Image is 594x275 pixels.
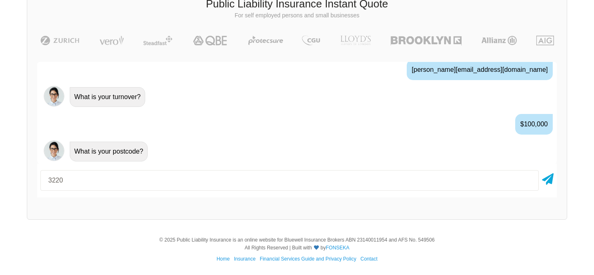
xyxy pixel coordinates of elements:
[326,245,349,251] a: FONSEKA
[70,142,148,161] div: What is your postcode?
[533,36,557,45] img: AIG | Public Liability Insurance
[299,36,323,45] img: CGU | Public Liability Insurance
[234,256,256,262] a: Insurance
[40,170,539,191] input: Your postcode
[407,59,553,80] div: [PERSON_NAME][EMAIL_ADDRESS][DOMAIN_NAME]
[70,87,145,107] div: What is your turnover?
[188,36,233,45] img: QBE | Public Liability Insurance
[336,36,375,45] img: LLOYD's | Public Liability Insurance
[44,86,64,107] img: Chatbot | PLI
[44,140,64,161] img: Chatbot | PLI
[33,12,561,20] p: For self employed persons and small businesses
[245,36,287,45] img: Protecsure | Public Liability Insurance
[217,256,230,262] a: Home
[361,256,377,262] a: Contact
[96,36,127,45] img: Vero | Public Liability Insurance
[515,114,553,135] div: $100,000
[37,36,83,45] img: Zurich | Public Liability Insurance
[387,36,464,45] img: Brooklyn | Public Liability Insurance
[140,36,176,45] img: Steadfast | Public Liability Insurance
[260,256,356,262] a: Financial Services Guide and Privacy Policy
[477,36,521,45] img: Allianz | Public Liability Insurance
